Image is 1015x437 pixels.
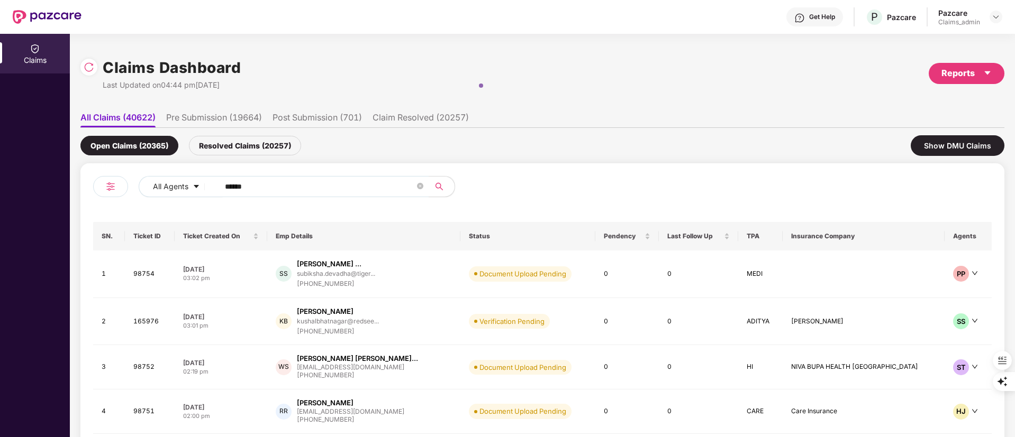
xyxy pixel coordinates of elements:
td: MEDI [738,250,783,298]
div: SS [276,266,292,282]
th: Ticket ID [125,222,175,250]
span: Pendency [604,232,642,240]
img: svg+xml;base64,PHN2ZyBpZD0iUmVsb2FkLTMyeDMyIiB4bWxucz0iaHR0cDovL3d3dy53My5vcmcvMjAwMC9zdmciIHdpZH... [84,62,94,72]
td: NIVA BUPA HEALTH [GEOGRAPHIC_DATA] [783,345,945,389]
span: close-circle [417,182,423,192]
div: Open Claims (20365) [80,136,178,155]
img: svg+xml;base64,PHN2ZyBpZD0iQ2xhaW0iIHhtbG5zPSJodHRwOi8vd3d3LnczLm9yZy8yMDAwL3N2ZyIgd2lkdGg9IjIwIi... [30,43,40,54]
th: Agents [945,222,992,250]
div: SS [953,313,969,329]
th: Pendency [595,222,659,250]
div: [DATE] [183,358,258,367]
div: Verification Pending [479,316,545,327]
td: HI [738,345,783,389]
div: [DATE] [183,403,258,412]
div: [DATE] [183,312,258,321]
div: Show DMU Claims [911,135,1004,156]
td: 0 [595,389,659,434]
div: KB [276,313,292,329]
span: down [972,318,978,324]
th: Status [460,222,595,250]
td: 0 [659,345,738,389]
td: 98752 [125,345,175,389]
li: Pre Submission (19664) [166,112,262,127]
div: subiksha.devadha@tiger... [297,270,375,277]
span: P [871,11,878,23]
td: 0 [659,389,738,434]
td: 98754 [125,250,175,298]
img: svg+xml;base64,PHN2ZyBpZD0iRHJvcGRvd24tMzJ4MzIiIHhtbG5zPSJodHRwOi8vd3d3LnczLm9yZy8yMDAwL3N2ZyIgd2... [992,13,1000,21]
div: 03:02 pm [183,274,258,283]
h1: Claims Dashboard [103,56,241,79]
div: [PERSON_NAME] ... [297,259,361,269]
th: Ticket Created On [175,222,267,250]
span: down [972,408,978,414]
td: ADITYA [738,298,783,346]
div: [PHONE_NUMBER] [297,370,418,380]
td: 0 [595,250,659,298]
div: 03:01 pm [183,321,258,330]
div: [PERSON_NAME] [PERSON_NAME]... [297,354,418,364]
td: 0 [659,250,738,298]
div: HJ [953,404,969,420]
div: ST [953,359,969,375]
td: 4 [93,389,125,434]
div: Last Updated on 04:44 pm[DATE] [103,79,241,91]
div: [PHONE_NUMBER] [297,279,375,289]
button: All Agentscaret-down [139,176,223,197]
div: WS [276,359,292,375]
img: New Pazcare Logo [13,10,81,24]
div: [EMAIL_ADDRESS][DOMAIN_NAME] [297,408,404,415]
div: Pazcare [887,12,916,22]
td: 1 [93,250,125,298]
span: caret-down [193,183,200,191]
div: Document Upload Pending [479,362,566,373]
img: svg+xml;base64,PHN2ZyB4bWxucz0iaHR0cDovL3d3dy53My5vcmcvMjAwMC9zdmciIHdpZHRoPSIyNCIgaGVpZ2h0PSIyNC... [104,180,117,193]
span: Ticket Created On [183,232,250,240]
div: PP [953,266,969,282]
li: Claim Resolved (20257) [373,112,469,127]
div: [PHONE_NUMBER] [297,327,379,337]
img: svg+xml;base64,PHN2ZyBpZD0iSGVscC0zMngzMiIgeG1sbnM9Imh0dHA6Ly93d3cudzMub3JnLzIwMDAvc3ZnIiB3aWR0aD... [794,13,805,23]
div: Pazcare [938,8,980,18]
span: caret-down [983,69,992,77]
td: 0 [595,298,659,346]
td: [PERSON_NAME] [783,298,945,346]
span: down [972,364,978,370]
li: Post Submission (701) [273,112,362,127]
td: Care Insurance [783,389,945,434]
span: Last Follow Up [667,232,722,240]
th: SN. [93,222,125,250]
li: All Claims (40622) [80,112,156,127]
td: 2 [93,298,125,346]
div: 02:19 pm [183,367,258,376]
div: [EMAIL_ADDRESS][DOMAIN_NAME] [297,364,418,370]
div: RR [276,404,292,420]
th: Last Follow Up [659,222,738,250]
div: Document Upload Pending [479,406,566,416]
div: Reports [941,67,992,80]
span: All Agents [153,181,188,192]
div: [PERSON_NAME] [297,306,354,317]
td: 0 [595,345,659,389]
td: CARE [738,389,783,434]
div: kushalbhatnagar@redsee... [297,318,379,324]
span: search [429,182,449,191]
td: 165976 [125,298,175,346]
span: down [972,270,978,276]
td: 0 [659,298,738,346]
div: Get Help [809,13,835,21]
div: Claims_admin [938,18,980,26]
div: [PERSON_NAME] [297,398,354,408]
div: Document Upload Pending [479,268,566,279]
td: 98751 [125,389,175,434]
th: TPA [738,222,783,250]
div: [PHONE_NUMBER] [297,415,404,425]
td: 3 [93,345,125,389]
th: Emp Details [267,222,461,250]
button: search [429,176,455,197]
div: Resolved Claims (20257) [189,136,301,155]
th: Insurance Company [783,222,945,250]
div: 02:00 pm [183,412,258,421]
div: [DATE] [183,265,258,274]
